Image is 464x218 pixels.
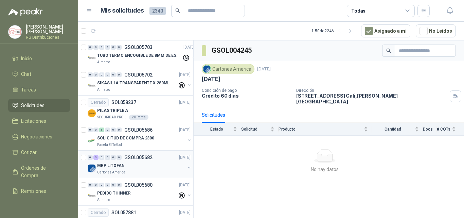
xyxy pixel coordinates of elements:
[111,210,136,215] p: SOL057881
[88,43,196,65] a: 0 0 0 0 0 0 GSOL005703[DATE] Company LogoTUBO TERMO ENCOGIBLE DE 8MM DE ESPESOR X 5CMSAlmatec
[361,24,410,37] button: Asignado a mi
[111,128,116,132] div: 0
[279,123,372,135] th: Producto
[99,183,104,187] div: 0
[88,98,109,106] div: Cerrado
[21,55,32,62] span: Inicio
[88,128,93,132] div: 0
[8,26,21,38] img: Company Logo
[93,155,99,160] div: 3
[129,115,148,120] div: 20 Pares
[97,197,110,203] p: Almatec
[88,183,93,187] div: 0
[124,128,153,132] p: GSOL005686
[88,126,192,148] a: 0 0 6 0 0 0 GSOL005686[DATE] Company LogoSOLICITUD DE COMPRA 2300Panela El Trébol
[105,183,110,187] div: 0
[179,99,191,106] p: [DATE]
[311,26,356,36] div: 1 - 50 de 2246
[8,83,70,96] a: Tareas
[97,87,110,93] p: Almatec
[21,149,37,156] span: Cotizar
[179,154,191,161] p: [DATE]
[88,164,96,172] img: Company Logo
[99,72,104,77] div: 0
[8,146,70,159] a: Cotizar
[202,93,291,99] p: Crédito 60 días
[88,137,96,145] img: Company Logo
[8,200,70,213] a: Configuración
[21,102,44,109] span: Solicitudes
[21,70,31,78] span: Chat
[117,155,122,160] div: 0
[175,8,180,13] span: search
[212,45,253,56] h3: GSOL004245
[179,127,191,133] p: [DATE]
[437,123,464,135] th: # COTs
[88,45,93,50] div: 0
[88,72,93,77] div: 0
[351,7,365,15] div: Todas
[117,45,122,50] div: 0
[97,52,182,59] p: TUBO TERMO ENCOGIBLE DE 8MM DE ESPESOR X 5CMS
[8,52,70,65] a: Inicio
[97,60,110,65] p: Almatec
[88,192,96,200] img: Company Logo
[97,135,154,141] p: SOLICITUD DE COMPRA 2300
[105,128,110,132] div: 0
[111,45,116,50] div: 0
[202,64,254,74] div: Cartones America
[21,164,64,179] span: Órdenes de Compra
[183,44,195,51] p: [DATE]
[88,71,192,93] a: 0 0 0 0 0 0 GSOL005702[DATE] Company LogoSIKASIL IA TRANSPARENTE X 280MLAlmatec
[241,123,279,135] th: Solicitud
[105,155,110,160] div: 0
[202,127,232,132] span: Estado
[88,208,109,217] div: Cerrado
[93,45,99,50] div: 0
[97,80,169,86] p: SIKASIL IA TRANSPARENTE X 280ML
[26,35,70,39] p: RG Distribuciones
[203,65,211,73] img: Company Logo
[99,128,104,132] div: 6
[194,123,241,135] th: Estado
[97,190,131,197] p: PEDIDO THINNER
[179,209,191,216] p: [DATE]
[88,153,192,175] a: 0 3 0 0 0 0 GSOL005682[DATE] Company LogoMRP LITOFANCartones America
[26,24,70,34] p: [PERSON_NAME] [PERSON_NAME]
[279,127,362,132] span: Producto
[21,86,36,94] span: Tareas
[296,93,447,104] p: [STREET_ADDRESS] Cali , [PERSON_NAME][GEOGRAPHIC_DATA]
[97,107,128,114] p: PILAS TRIPLE A
[202,76,220,83] p: [DATE]
[124,183,153,187] p: GSOL005680
[257,66,271,72] p: [DATE]
[8,8,43,16] img: Logo peakr
[93,183,99,187] div: 0
[93,72,99,77] div: 0
[202,88,291,93] p: Condición de pago
[8,68,70,81] a: Chat
[97,163,125,169] p: MRP LITOFAN
[111,72,116,77] div: 0
[99,45,104,50] div: 0
[97,142,122,148] p: Panela El Trébol
[97,115,128,120] p: SEGURIDAD PROVISER LTDA
[149,7,166,15] span: 2340
[8,115,70,128] a: Licitaciones
[416,24,456,37] button: No Leídos
[78,96,193,123] a: CerradoSOL058237[DATE] Company LogoPILAS TRIPLE ASEGURIDAD PROVISER LTDA20 Pares
[88,54,96,62] img: Company Logo
[372,127,413,132] span: Cantidad
[88,155,93,160] div: 0
[423,123,437,135] th: Docs
[179,72,191,78] p: [DATE]
[8,99,70,112] a: Solicitudes
[386,48,391,53] span: search
[21,117,46,125] span: Licitaciones
[105,45,110,50] div: 0
[88,109,96,117] img: Company Logo
[111,183,116,187] div: 0
[21,187,46,195] span: Remisiones
[8,185,70,198] a: Remisiones
[124,72,153,77] p: GSOL005702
